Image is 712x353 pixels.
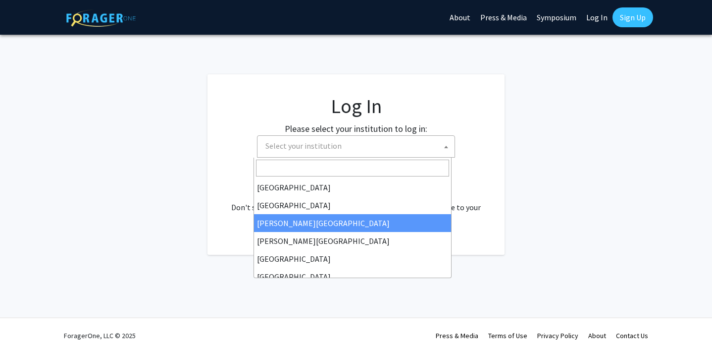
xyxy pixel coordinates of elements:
a: Press & Media [436,331,478,340]
img: ForagerOne Logo [66,9,136,27]
li: [GEOGRAPHIC_DATA] [254,268,451,286]
a: Contact Us [616,331,648,340]
li: [PERSON_NAME][GEOGRAPHIC_DATA] [254,232,451,250]
label: Please select your institution to log in: [285,122,427,135]
h1: Log In [227,94,485,118]
li: [PERSON_NAME][GEOGRAPHIC_DATA] [254,214,451,232]
span: Select your institution [257,135,455,158]
iframe: Chat [670,308,705,346]
span: Select your institution [265,141,342,151]
li: [GEOGRAPHIC_DATA] [254,196,451,214]
a: About [588,331,606,340]
span: Select your institution [261,136,455,156]
div: No account? . Don't see your institution? about bringing ForagerOne to your institution. [227,177,485,225]
a: Sign Up [612,7,653,27]
li: [GEOGRAPHIC_DATA] [254,250,451,268]
li: [GEOGRAPHIC_DATA] [254,178,451,196]
div: ForagerOne, LLC © 2025 [64,318,136,353]
a: Privacy Policy [537,331,578,340]
a: Terms of Use [488,331,527,340]
input: Search [256,160,449,176]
